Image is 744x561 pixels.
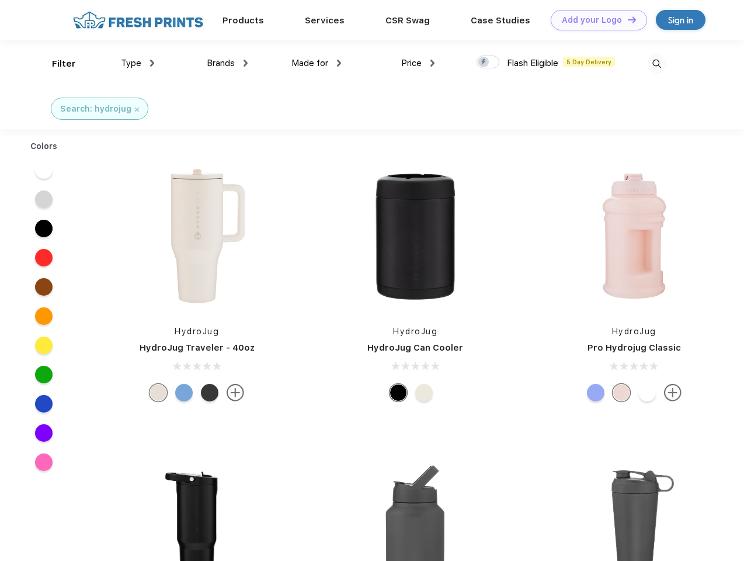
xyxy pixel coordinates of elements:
div: Riptide [175,384,193,401]
span: Brands [207,58,235,68]
span: Type [121,58,141,68]
img: dropdown.png [430,60,434,67]
img: desktop_search.svg [647,54,666,74]
a: HydroJug [175,327,219,336]
div: Black [201,384,218,401]
img: dropdown.png [337,60,341,67]
div: Filter [52,57,76,71]
a: HydroJug Traveler - 40oz [140,342,255,353]
div: Search: hydrojug [60,103,131,115]
span: Flash Eligible [507,58,558,68]
img: more.svg [664,384,682,401]
div: White [638,384,656,401]
span: Made for [291,58,328,68]
img: dropdown.png [244,60,248,67]
img: func=resize&h=266 [119,158,274,314]
img: more.svg [227,384,244,401]
div: Cream [415,384,433,401]
a: Sign in [656,10,705,30]
div: Add your Logo [562,15,622,25]
a: HydroJug [612,327,656,336]
div: Sign in [668,13,693,27]
div: Black [390,384,407,401]
a: HydroJug [393,327,437,336]
div: Pink Sand [613,384,630,401]
a: HydroJug Can Cooler [367,342,463,353]
div: Colors [22,140,67,153]
a: Products [222,15,264,26]
div: Hyper Blue [587,384,604,401]
img: fo%20logo%202.webp [69,10,207,30]
span: Price [401,58,422,68]
span: 5 Day Delivery [563,57,615,67]
img: func=resize&h=266 [557,158,712,314]
a: Pro Hydrojug Classic [587,342,681,353]
img: filter_cancel.svg [135,108,139,112]
img: func=resize&h=266 [338,158,493,314]
div: Cream [150,384,167,401]
img: DT [628,16,636,23]
img: dropdown.png [150,60,154,67]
